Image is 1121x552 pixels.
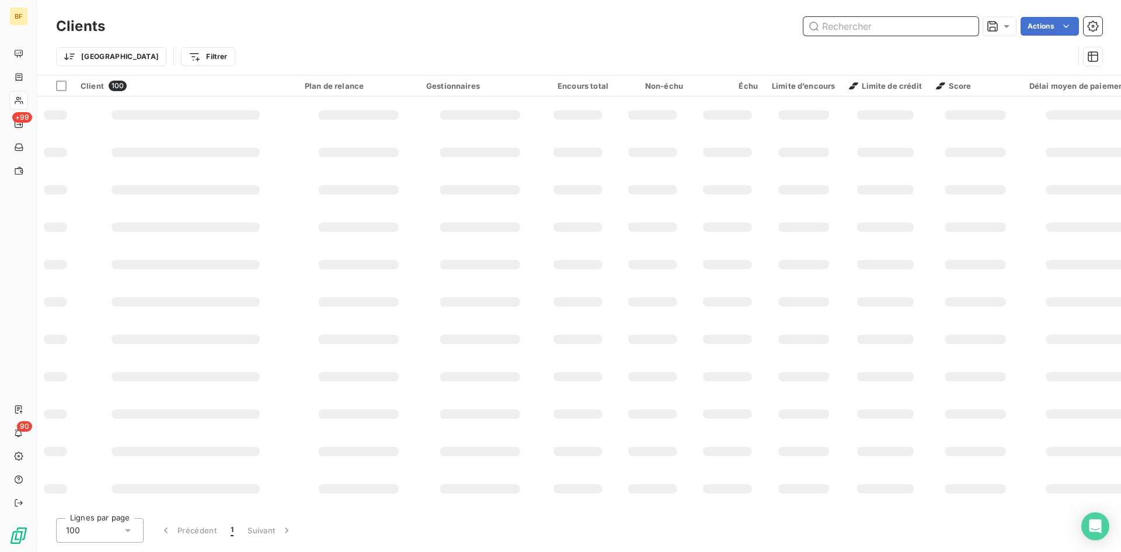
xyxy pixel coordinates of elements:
button: [GEOGRAPHIC_DATA] [56,47,166,66]
div: Plan de relance [305,81,412,91]
span: 100 [66,525,80,536]
button: Suivant [241,518,300,543]
span: Score [936,81,972,91]
div: Échu [697,81,758,91]
img: Logo LeanPay [9,526,28,545]
div: Encours total [548,81,608,91]
span: +99 [12,112,32,123]
h3: Clients [56,16,105,37]
div: Open Intercom Messenger [1081,512,1109,540]
input: Rechercher [803,17,979,36]
div: Limite d’encours [772,81,835,91]
button: 1 [224,518,241,543]
button: Actions [1021,17,1079,36]
div: Gestionnaires [426,81,534,91]
button: Précédent [153,518,224,543]
button: Filtrer [181,47,235,66]
span: 1 [231,525,234,536]
span: Client [81,81,104,91]
span: 90 [17,421,32,432]
span: 100 [109,81,127,91]
div: Non-échu [622,81,683,91]
span: Limite de crédit [849,81,921,91]
div: BF [9,7,28,26]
